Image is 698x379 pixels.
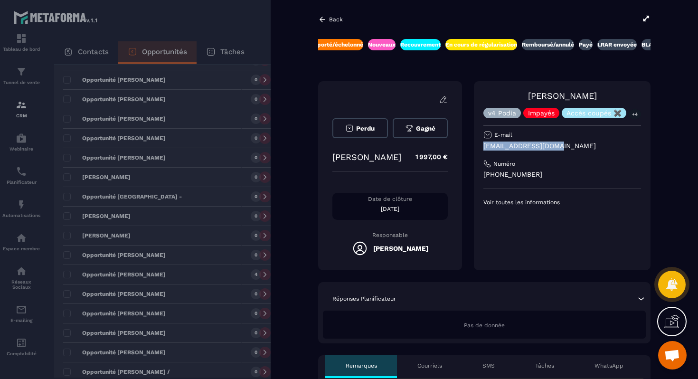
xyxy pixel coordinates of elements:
[483,142,641,151] p: [EMAIL_ADDRESS][DOMAIN_NAME]
[417,362,442,370] p: Courriels
[356,125,375,132] span: Perdu
[332,295,396,303] p: Réponses Planificateur
[332,232,448,238] p: Responsable
[483,199,641,206] p: Voir toutes les informations
[566,110,622,116] p: Accès coupés ✖️
[329,16,343,23] p: Back
[482,362,495,370] p: SMS
[393,118,448,138] button: Gagné
[493,160,515,168] p: Numéro
[346,362,377,370] p: Remarques
[483,170,641,179] p: [PHONE_NUMBER]
[406,148,448,166] p: 1 997,00 €
[464,322,505,329] span: Pas de donnée
[332,205,448,213] p: [DATE]
[332,195,448,203] p: Date de clôture
[629,109,641,119] p: +4
[594,362,623,370] p: WhatsApp
[522,41,574,48] p: Remboursé/annulé
[528,91,597,101] a: [PERSON_NAME]
[579,41,593,48] p: Payé
[535,362,554,370] p: Tâches
[332,118,388,138] button: Perdu
[416,125,435,132] span: Gagné
[488,110,516,116] p: v4 Podia
[658,341,687,370] a: Ouvrir le chat
[528,110,555,116] p: Impayés
[400,41,441,48] p: Recouvrement
[494,131,512,139] p: E-mail
[368,41,396,48] p: Nouveaux
[373,245,428,252] h5: [PERSON_NAME]
[597,41,637,48] p: LRAR envoyée
[332,152,401,162] p: [PERSON_NAME]
[284,41,363,48] p: Paiement reporté/échelonné
[641,41,677,48] p: BLACKLISTE
[445,41,517,48] p: En cours de régularisation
